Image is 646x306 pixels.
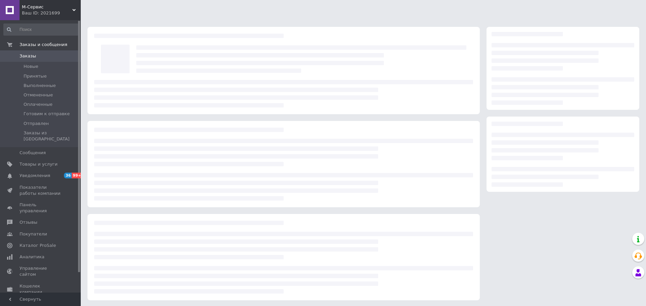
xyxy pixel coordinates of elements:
[20,202,62,214] span: Панель управления
[72,173,83,178] span: 99+
[24,73,47,79] span: Принятые
[24,101,52,107] span: Оплаченные
[20,184,62,196] span: Показатели работы компании
[20,173,50,179] span: Уведомления
[24,130,79,142] span: Заказы из [GEOGRAPHIC_DATA]
[22,4,72,10] span: М-Сервис
[20,161,58,167] span: Товары и услуги
[20,42,67,48] span: Заказы и сообщения
[24,121,49,127] span: Отправлен
[20,283,62,295] span: Кошелек компании
[20,53,36,59] span: Заказы
[20,254,44,260] span: Аналитика
[24,63,38,70] span: Новые
[20,231,47,237] span: Покупатели
[22,10,81,16] div: Ваш ID: 2021699
[20,219,37,225] span: Отзывы
[24,111,70,117] span: Готовим к отправке
[64,173,72,178] span: 36
[20,265,62,277] span: Управление сайтом
[20,243,56,249] span: Каталог ProSale
[3,24,79,36] input: Поиск
[24,83,56,89] span: Выполненные
[20,150,46,156] span: Сообщения
[24,92,53,98] span: Отмененные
